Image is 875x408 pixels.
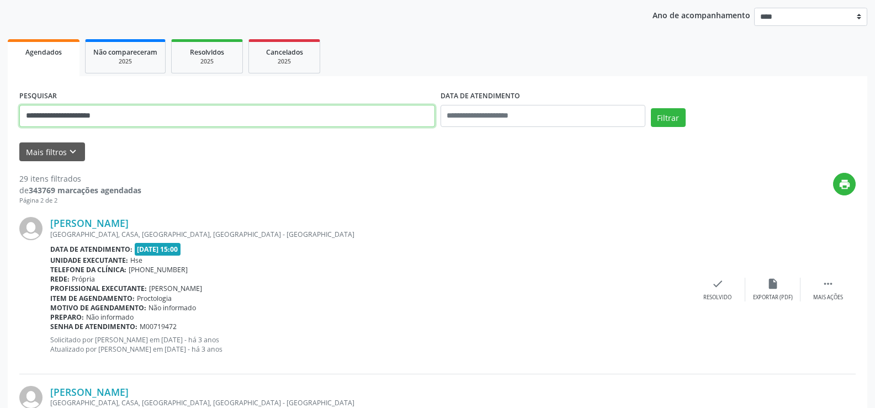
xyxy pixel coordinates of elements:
[19,217,43,240] img: img
[839,178,851,190] i: print
[712,278,724,290] i: check
[140,322,177,331] span: M00719472
[50,256,128,265] b: Unidade executante:
[93,47,157,57] span: Não compareceram
[50,245,132,254] b: Data de atendimento:
[19,173,141,184] div: 29 itens filtrados
[149,284,202,293] span: [PERSON_NAME]
[190,47,224,57] span: Resolvidos
[19,142,85,162] button: Mais filtroskeyboard_arrow_down
[651,108,686,127] button: Filtrar
[50,398,690,407] div: [GEOGRAPHIC_DATA], CASA, [GEOGRAPHIC_DATA], [GEOGRAPHIC_DATA] - [GEOGRAPHIC_DATA]
[137,294,172,303] span: Proctologia
[19,88,57,105] label: PESQUISAR
[179,57,235,66] div: 2025
[135,243,181,256] span: [DATE] 15:00
[67,146,79,158] i: keyboard_arrow_down
[753,294,793,301] div: Exportar (PDF)
[72,274,95,284] span: Própria
[441,88,520,105] label: DATA DE ATENDIMENTO
[50,386,129,398] a: [PERSON_NAME]
[50,335,690,354] p: Solicitado por [PERSON_NAME] em [DATE] - há 3 anos Atualizado por [PERSON_NAME] em [DATE] - há 3 ...
[50,274,70,284] b: Rede:
[149,303,196,312] span: Não informado
[50,322,137,331] b: Senha de atendimento:
[50,312,84,322] b: Preparo:
[50,217,129,229] a: [PERSON_NAME]
[50,294,135,303] b: Item de agendamento:
[50,230,690,239] div: [GEOGRAPHIC_DATA], CASA, [GEOGRAPHIC_DATA], [GEOGRAPHIC_DATA] - [GEOGRAPHIC_DATA]
[822,278,834,290] i: 
[833,173,856,195] button: print
[50,284,147,293] b: Profissional executante:
[19,196,141,205] div: Página 2 de 2
[266,47,303,57] span: Cancelados
[50,303,146,312] b: Motivo de agendamento:
[767,278,779,290] i: insert_drive_file
[129,265,188,274] span: [PHONE_NUMBER]
[19,184,141,196] div: de
[29,185,141,195] strong: 343769 marcações agendadas
[130,256,142,265] span: Hse
[93,57,157,66] div: 2025
[86,312,134,322] span: Não informado
[653,8,750,22] p: Ano de acompanhamento
[813,294,843,301] div: Mais ações
[257,57,312,66] div: 2025
[703,294,731,301] div: Resolvido
[25,47,62,57] span: Agendados
[50,265,126,274] b: Telefone da clínica:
